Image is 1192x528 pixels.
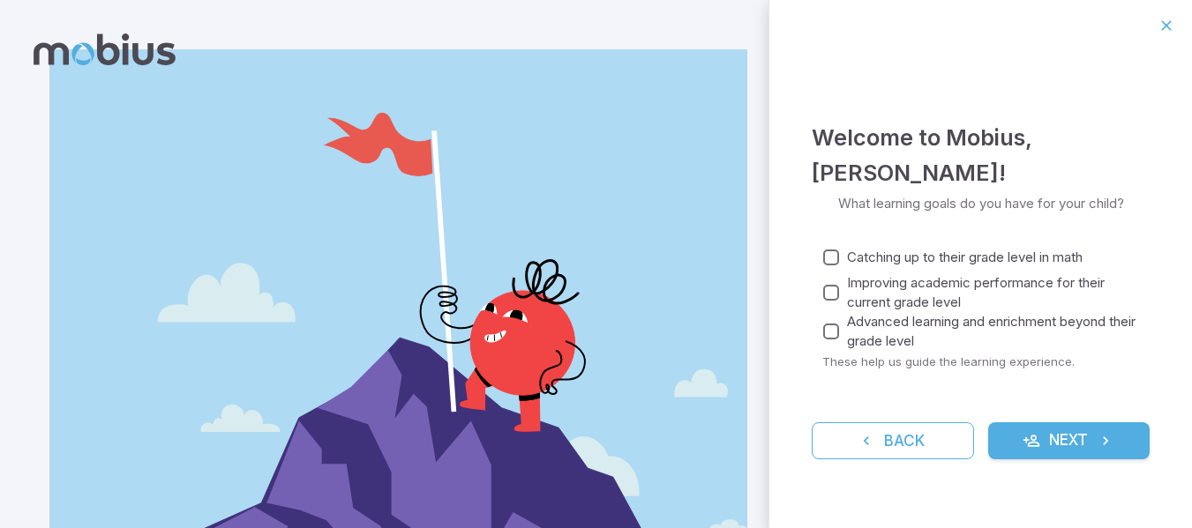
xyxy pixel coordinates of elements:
p: These help us guide the learning experience. [822,353,1150,369]
p: What learning goals do you have for your child? [838,194,1124,213]
span: Advanced learning and enrichment beyond their grade level [847,312,1136,351]
span: Catching up to their grade level in math [847,248,1083,267]
span: Improving academic performance for their current grade level [847,273,1136,312]
button: Next [988,422,1151,459]
button: Back [812,422,974,459]
h4: Welcome to Mobius , [PERSON_NAME] ! [812,120,1150,190]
